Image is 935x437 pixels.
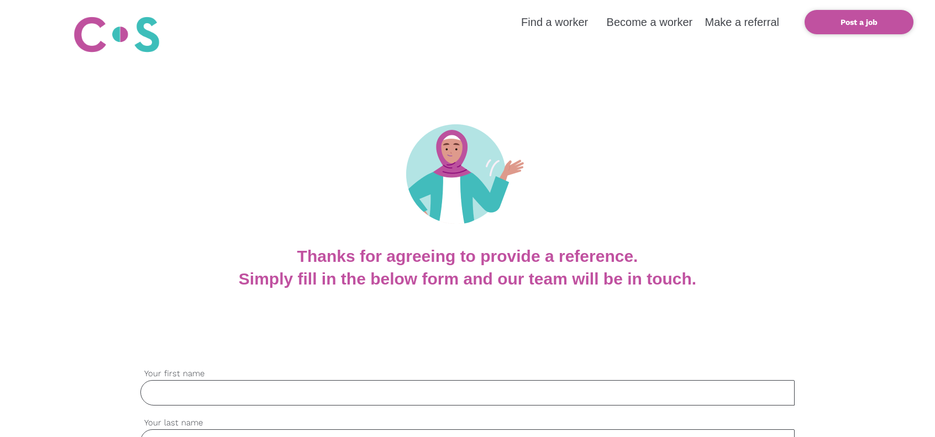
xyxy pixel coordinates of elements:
label: Your first name [140,367,795,380]
label: Your last name [140,417,795,429]
a: Post a job [805,10,913,34]
a: Make a referral [705,16,779,28]
b: Post a job [841,18,878,27]
a: Find a worker [521,16,588,28]
b: Simply fill in the below form and our team will be in touch. [239,270,696,288]
a: Become a worker [607,16,693,28]
b: Thanks for agreeing to provide a reference. [297,247,638,265]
